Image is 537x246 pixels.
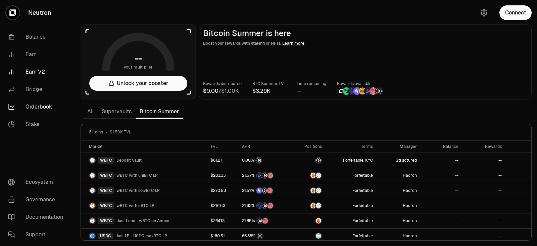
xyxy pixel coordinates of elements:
[136,105,183,118] a: Bitcoin Summer
[316,203,321,208] img: Supervaults
[370,87,377,95] img: Mars Fragments
[343,158,373,163] a: Forfeitable, KYC
[116,173,158,178] span: wBTC with uniBTC LP
[90,218,95,223] img: WBTC Logo
[403,218,417,223] a: Hadron
[90,158,95,163] img: WBTC Logo
[310,188,316,193] img: Amber
[262,203,267,208] img: Structured Points
[257,233,263,239] img: Structured Points
[98,187,114,194] div: WBTC
[89,217,202,224] a: WBTC LogoWBTCJust Lend - wBTC on Amber
[98,172,114,179] div: WBTC
[498,158,502,163] a: --
[242,218,255,223] span: 21.85%
[381,144,417,149] div: Manager
[81,168,531,183] tr: WBTC LogoWBTCwBTC with uniBTC LP$283.3321.57%Bedrock DiamondsStructured PointsMars FragmentsAmber...
[90,233,95,239] img: USDC Logo
[203,87,242,95] div: /
[81,229,531,244] tr: USDC LogoUSDCJust LP - USDC maxBTC LP$180.5166.38%Structured PointsSupervaultsForfeitableHadron----
[81,183,531,198] tr: WBTC LogoWBTCwBTC with solvBTC LP$270.5321.51%Solv PointsStructured PointsMars FragmentsAmberSupe...
[81,198,531,213] tr: WBTC LogoWBTCwBTC with eBTC LP$216.5321.83%EtherFi PointsStructured PointsMars FragmentsAmberSupe...
[295,233,322,239] a: Supervaults
[89,202,202,209] a: WBTC LogoWBTCwBTC with eBTC LP
[242,144,287,149] div: APR
[295,172,322,179] a: AmberSupervaults
[210,203,225,208] a: $216.53
[455,203,458,208] a: --
[295,217,322,224] a: Amber
[90,173,95,178] img: WBTC Logo
[242,202,287,209] button: 21.83%EtherFi PointsStructured PointsMars Fragments
[316,218,321,223] img: Amber
[81,213,531,229] tr: WBTC LogoWBTCJust Lend - wBTC on Amber$264.1321.85%Structured PointsMars FragmentsAmberForfeitabl...
[98,202,114,209] div: WBTC
[262,218,268,223] img: Mars Fragments
[124,64,153,71] span: your multiplier
[242,172,287,179] button: 21.57%Bedrock DiamondsStructured PointsMars Fragments
[316,158,321,163] img: Structured
[3,191,72,208] a: Governance
[316,233,321,239] img: Supervaults
[295,157,322,164] a: Structured
[352,203,373,208] a: Forfeitable
[210,158,222,163] a: $61.27
[242,173,255,178] span: 21.57%
[110,129,131,135] span: $1.50K TVL
[375,87,382,95] img: Structured Points
[252,80,286,87] p: BTC Summer TVL
[256,158,261,163] img: Structured Points
[348,87,355,95] img: EtherFi Points
[3,81,72,98] a: Bridge
[116,218,170,223] span: Just Lend - wBTC on Amber
[242,157,287,164] button: 0.00%Structured Points
[403,173,417,178] a: Hadron
[297,80,326,87] p: Time remaining
[498,218,502,223] a: --
[364,87,372,95] img: Bedrock Diamonds
[467,144,502,149] div: Rewards
[3,46,72,63] a: Earn
[295,144,322,149] div: Positions
[3,28,72,46] a: Balance
[310,173,316,178] img: Amber
[242,233,287,239] a: 66.38%Structured Points
[242,233,255,239] span: 66.38%
[403,203,417,208] a: Hadron
[257,173,262,178] img: Bedrock Diamonds
[3,98,72,116] a: Orderbook
[403,233,417,239] a: Hadron
[242,218,287,223] a: 21.85%Structured PointsMars Fragments
[310,203,316,208] img: Amber
[210,144,234,149] div: TVL
[210,218,225,223] a: $264.13
[242,158,254,163] span: 0.00%
[115,233,167,239] span: Just LP - USDC maxBTC LP
[396,158,417,163] a: Structured
[89,76,187,91] button: Unlock your booster
[210,173,226,178] a: $283.33
[242,233,287,239] button: 66.38%Structured Points
[352,188,373,193] a: Forfeitable
[262,188,267,193] img: Structured Points
[3,63,72,81] a: Earn V2
[81,153,531,168] tr: WBTC LogoWBTCDeposit Vault$61.270.00%Structured PointsStructuredForfeitable, KYCStructured----
[89,129,103,135] span: 8 items
[3,173,72,191] a: Ecosystem
[498,188,502,193] a: --
[203,80,242,87] p: Rewards distributed
[267,203,273,208] img: Mars Fragments
[267,173,273,178] img: Mars Fragments
[297,87,326,95] div: —
[498,203,502,208] a: --
[3,208,72,226] a: Documentation
[295,202,322,209] a: AmberSupervaults
[455,188,458,193] a: --
[89,157,202,164] a: WBTC LogoWBTCDeposit Vault
[352,218,373,223] a: Forfeitable
[499,5,532,20] button: Connect
[242,188,287,193] a: 21.51%Solv PointsStructured PointsMars Fragments
[210,233,225,239] a: $180.51
[403,188,417,193] a: Hadron
[262,173,267,178] img: Structured Points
